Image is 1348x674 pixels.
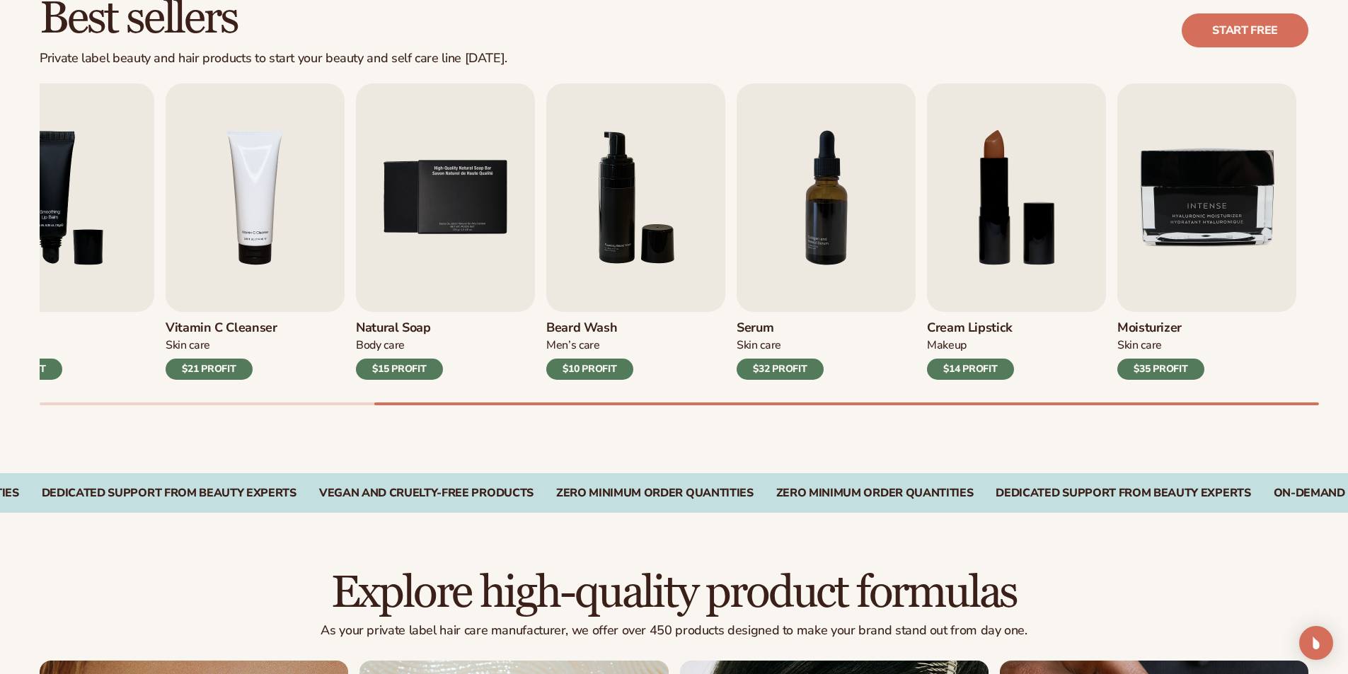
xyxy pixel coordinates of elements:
[1117,338,1204,353] div: Skin Care
[1117,320,1204,336] h3: Moisturizer
[1182,13,1308,47] a: Start free
[546,338,633,353] div: Men’s Care
[40,51,507,66] div: Private label beauty and hair products to start your beauty and self care line [DATE].
[546,83,725,380] a: 6 / 9
[737,320,824,336] h3: Serum
[166,83,345,380] a: 4 / 9
[737,83,916,380] a: 7 / 9
[737,359,824,380] div: $32 PROFIT
[1299,626,1333,660] div: Open Intercom Messenger
[776,487,974,500] div: Zero Minimum Order QuantitieS
[356,338,443,353] div: Body Care
[166,359,253,380] div: $21 PROFIT
[1117,83,1296,380] a: 9 / 9
[546,359,633,380] div: $10 PROFIT
[546,320,633,336] h3: Beard Wash
[1117,359,1204,380] div: $35 PROFIT
[737,338,824,353] div: Skin Care
[556,487,754,500] div: Zero Minimum Order QuantitieS
[927,320,1014,336] h3: Cream Lipstick
[166,320,277,336] h3: Vitamin C Cleanser
[996,487,1250,500] div: Dedicated Support From Beauty Experts
[927,338,1014,353] div: Makeup
[356,83,535,380] a: 5 / 9
[927,83,1106,380] a: 8 / 9
[927,359,1014,380] div: $14 PROFIT
[166,338,277,353] div: Skin Care
[40,623,1308,639] p: As your private label hair care manufacturer, we offer over 450 products designed to make your br...
[319,487,534,500] div: Vegan and Cruelty-Free Products
[42,487,296,500] div: DEDICATED SUPPORT FROM BEAUTY EXPERTS
[356,320,443,336] h3: Natural Soap
[356,359,443,380] div: $15 PROFIT
[40,569,1308,617] h2: Explore high-quality product formulas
